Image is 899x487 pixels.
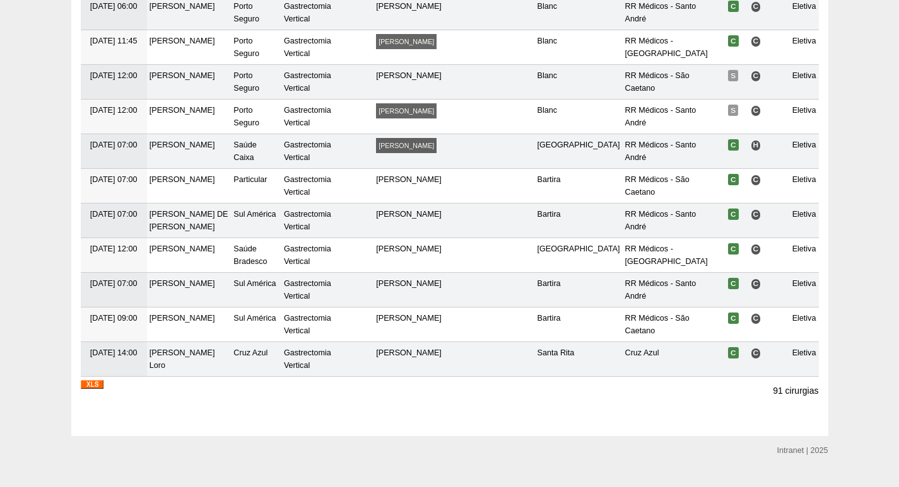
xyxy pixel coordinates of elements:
[728,70,738,81] span: Suspensa
[751,244,761,255] span: Consultório
[90,279,138,288] span: [DATE] 07:00
[728,209,739,220] span: Confirmada
[728,139,739,151] span: Confirmada
[534,134,622,169] td: [GEOGRAPHIC_DATA]
[623,169,719,203] td: RR Médicos - São Caetano
[90,2,138,11] span: [DATE] 06:00
[534,169,622,203] td: Bartira
[790,342,819,377] td: Eletiva
[790,238,819,273] td: Eletiva
[728,174,739,185] span: Confirmada
[147,169,232,203] td: [PERSON_NAME]
[373,203,444,238] td: [PERSON_NAME]
[147,30,232,65] td: [PERSON_NAME]
[534,307,622,342] td: Bartira
[534,238,622,273] td: [GEOGRAPHIC_DATA]
[147,273,232,307] td: [PERSON_NAME]
[147,100,232,134] td: [PERSON_NAME]
[231,100,281,134] td: Porto Seguro
[373,169,444,203] td: [PERSON_NAME]
[751,1,761,12] span: Consultório
[147,134,232,169] td: [PERSON_NAME]
[281,100,338,134] td: Gastrectomia Vertical
[231,169,281,203] td: Particular
[373,342,444,377] td: [PERSON_NAME]
[281,273,338,307] td: Gastrectomia Vertical
[623,30,719,65] td: RR Médicos - [GEOGRAPHIC_DATA]
[623,273,719,307] td: RR Médicos - Santo André
[373,273,444,307] td: [PERSON_NAME]
[147,203,232,238] td: [PERSON_NAME] DE [PERSON_NAME]
[773,385,818,397] p: 91 cirurgias
[147,342,232,377] td: [PERSON_NAME] Loro
[90,71,138,80] span: [DATE] 12:00
[623,100,719,134] td: RR Médicos - Santo André
[728,278,739,289] span: Confirmada
[534,273,622,307] td: Bartira
[373,307,444,342] td: [PERSON_NAME]
[790,307,819,342] td: Eletiva
[281,30,338,65] td: Gastrectomia Vertical
[751,71,761,81] span: Consultório
[90,244,138,253] span: [DATE] 12:00
[534,30,622,65] td: Blanc
[81,380,103,389] img: XLS
[534,203,622,238] td: Bartira
[231,342,281,377] td: Cruz Azul
[147,238,232,273] td: [PERSON_NAME]
[728,1,739,12] span: Confirmada
[231,30,281,65] td: Porto Seguro
[281,134,338,169] td: Gastrectomia Vertical
[790,100,819,134] td: Eletiva
[281,169,338,203] td: Gastrectomia Vertical
[281,65,338,100] td: Gastrectomia Vertical
[790,65,819,100] td: Eletiva
[373,65,444,100] td: [PERSON_NAME]
[231,203,281,238] td: Sul América
[790,169,819,203] td: Eletiva
[376,34,437,49] div: [PERSON_NAME]
[728,35,739,47] span: Confirmada
[728,312,739,324] span: Confirmada
[281,307,338,342] td: Gastrectomia Vertical
[728,105,738,116] span: Suspensa
[751,140,761,151] span: Hospital
[90,37,138,45] span: [DATE] 11:45
[623,203,719,238] td: RR Médicos - Santo André
[623,342,719,377] td: Cruz Azul
[534,342,622,377] td: Santa Rita
[281,203,338,238] td: Gastrectomia Vertical
[231,238,281,273] td: Saúde Bradesco
[777,444,828,457] div: Intranet | 2025
[90,106,138,115] span: [DATE] 12:00
[90,140,138,149] span: [DATE] 07:00
[751,209,761,220] span: Consultório
[623,134,719,169] td: RR Médicos - Santo André
[751,348,761,358] span: Consultório
[147,65,232,100] td: [PERSON_NAME]
[790,30,819,65] td: Eletiva
[534,100,622,134] td: Blanc
[90,348,138,357] span: [DATE] 14:00
[728,347,739,358] span: Confirmada
[376,138,437,153] div: [PERSON_NAME]
[623,307,719,342] td: RR Médicos - São Caetano
[147,307,232,342] td: [PERSON_NAME]
[790,203,819,238] td: Eletiva
[231,307,281,342] td: Sul América
[751,175,761,185] span: Consultório
[790,273,819,307] td: Eletiva
[376,103,437,118] div: [PERSON_NAME]
[231,273,281,307] td: Sul América
[751,105,761,116] span: Consultório
[231,65,281,100] td: Porto Seguro
[534,65,622,100] td: Blanc
[790,134,819,169] td: Eletiva
[623,238,719,273] td: RR Médicos - [GEOGRAPHIC_DATA]
[281,238,338,273] td: Gastrectomia Vertical
[728,243,739,255] span: Confirmada
[623,65,719,100] td: RR Médicos - São Caetano
[90,175,138,184] span: [DATE] 07:00
[751,278,761,289] span: Consultório
[90,314,138,323] span: [DATE] 09:00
